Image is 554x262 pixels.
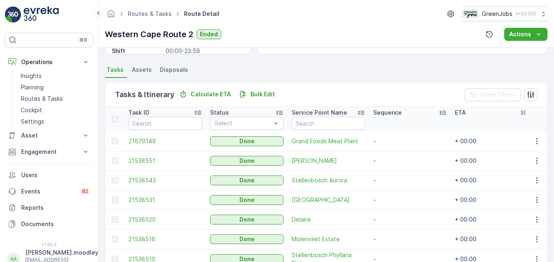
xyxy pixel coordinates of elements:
[369,190,451,210] td: -
[21,204,90,212] p: Reports
[462,7,547,21] button: GreenJobs(+02:00)
[215,119,271,127] p: Select
[21,131,77,140] p: Asset
[105,28,193,40] p: Western Cape Route 2
[112,236,118,242] div: Toggle Row Selected
[292,157,365,165] span: [PERSON_NAME]
[5,183,93,200] a: Events82
[191,90,231,98] p: Calculate ETA
[210,136,284,146] button: Done
[239,137,255,145] p: Done
[21,58,77,66] p: Operations
[129,196,202,204] span: 21538531
[369,171,451,190] td: -
[5,127,93,144] button: Asset
[176,89,234,99] button: Calculate ETA
[451,131,532,151] td: + 00:00
[21,95,63,103] p: Routes & Tasks
[369,131,451,151] td: -
[21,118,44,126] p: Settings
[21,171,90,179] p: Users
[112,216,118,223] div: Toggle Row Selected
[210,175,284,185] button: Done
[82,188,88,195] p: 82
[166,47,242,55] p: 00:00-23:59
[509,30,531,38] p: Actions
[504,28,547,41] button: Actions
[18,93,93,104] a: Routes & Tasks
[292,176,365,184] a: Stellenbosch Aurora
[239,215,255,224] p: Done
[451,229,532,249] td: + 00:00
[292,109,347,117] p: Service Point Name
[210,195,284,205] button: Done
[5,7,21,23] img: logo
[112,177,118,184] div: Toggle Row Selected
[239,196,255,204] p: Done
[200,30,218,38] p: Ended
[129,157,202,165] a: 21538551
[132,66,152,74] span: Assets
[239,176,255,184] p: Done
[292,235,365,243] a: Molenvliet Estate
[464,88,521,101] button: Clear Filters
[21,187,75,195] p: Events
[112,47,162,55] p: Shift
[292,196,365,204] a: Cape Point Vineyards
[210,156,284,166] button: Done
[369,229,451,249] td: -
[129,117,202,130] input: Search
[106,12,115,19] a: Homepage
[239,235,255,243] p: Done
[292,157,365,165] a: Val de Vine
[21,106,42,114] p: Cockpit
[5,242,93,247] span: v 1.50.2
[129,235,202,243] a: 21538516
[451,151,532,171] td: + 00:00
[112,197,118,203] div: Toggle Row Selected
[21,220,90,228] p: Documents
[21,72,42,80] p: Insights
[21,83,44,91] p: Planning
[292,117,365,130] input: Search
[516,11,536,17] p: ( +02:00 )
[451,190,532,210] td: + 00:00
[112,158,118,164] div: Toggle Row Selected
[18,82,93,93] a: Planning
[451,210,532,229] td: + 00:00
[160,66,188,74] span: Disposals
[5,54,93,70] button: Operations
[115,89,174,100] p: Tasks & Itinerary
[25,249,98,257] p: [PERSON_NAME].moodley
[250,90,275,98] p: Bulk Edit
[292,196,365,204] span: [GEOGRAPHIC_DATA]
[369,210,451,229] td: -
[106,66,124,74] span: Tasks
[455,109,466,117] p: ETA
[129,109,149,117] p: Task ID
[182,10,221,18] span: Route Detail
[5,216,93,232] a: Documents
[18,104,93,116] a: Cockpit
[79,37,87,43] p: ⌘B
[462,9,479,18] img: Green_Jobs_Logo.png
[239,157,255,165] p: Done
[373,109,402,117] p: Sequence
[451,171,532,190] td: + 00:00
[292,215,365,224] a: Delaire
[482,10,512,18] p: GreenJobs
[292,137,365,145] a: Grand Foods Meat Plant
[236,89,278,99] button: Bulk Edit
[129,137,202,145] a: 21679149
[112,138,118,144] div: Toggle Row Selected
[210,109,229,117] p: Status
[5,144,93,160] button: Engagement
[21,148,77,156] p: Engagement
[18,70,93,82] a: Insights
[24,7,59,23] img: logo_light-DOdMpM7g.png
[129,215,202,224] span: 21538520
